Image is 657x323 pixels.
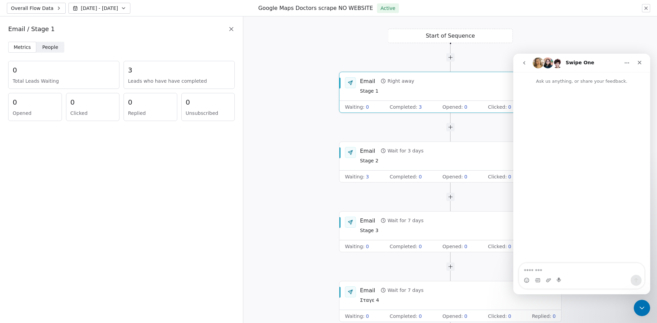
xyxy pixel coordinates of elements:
span: Stage 3 [360,227,424,234]
span: Replied : [532,313,551,320]
span: 0 [13,97,17,107]
button: [DATE] - [DATE] [68,3,130,14]
div: EmailWait for 7 daysStage 3Waiting:0Completed:0Opened:0Clicked:0Replied:0 [339,211,562,252]
button: Overall Flow Data [7,3,66,14]
span: 0 [419,173,422,180]
span: 0 [508,173,511,180]
span: 0 [128,97,132,107]
span: Waiting : [345,243,364,250]
span: 0 [419,313,422,320]
span: Active [381,5,395,12]
div: Email [360,147,375,154]
span: 3 [419,104,422,110]
span: 3 [128,65,132,75]
span: Email / Stage 1 [8,25,55,33]
span: 0 [464,243,467,250]
span: 0 [464,313,467,320]
div: Email [360,286,375,294]
span: 0 [366,313,369,320]
span: 0 [553,313,556,320]
iframe: Intercom live chat [513,54,650,294]
span: [DATE] - [DATE] [81,5,118,12]
span: 0 [366,104,369,110]
span: Replied [128,110,173,117]
span: Clicked : [488,313,507,320]
span: 0 [186,97,190,107]
span: Stage 2 [360,157,424,165]
div: Email [360,217,375,224]
span: Completed : [390,173,417,180]
span: Opened : [442,104,463,110]
span: 0 [70,97,75,107]
span: Total Leads Waiting [13,78,115,84]
div: EmailWait for 7 daysΣταγε 4Waiting:0Completed:0Opened:0Clicked:0Replied:0 [339,281,562,322]
span: 0 [419,243,422,250]
span: Opened : [442,313,463,320]
span: 0 [508,104,511,110]
span: People [42,44,59,51]
span: 0 [464,173,467,180]
span: Σταγε 4 [360,297,424,304]
span: Clicked : [488,243,507,250]
span: Clicked [70,110,115,117]
span: Opened [13,110,57,117]
span: Leads who have have completed [128,78,230,84]
span: 3 [366,173,369,180]
iframe: Intercom live chat [634,300,650,316]
h1: Google Maps Doctors scrape NO WEBSITE [258,4,373,12]
span: 0 [366,243,369,250]
span: Clicked : [488,173,507,180]
div: EmailRight awayStage 1Waiting:0Completed:3Opened:0Clicked:0Replied:0 [339,72,562,113]
span: Completed : [390,104,417,110]
span: 0 [464,104,467,110]
span: 0 [508,313,511,320]
span: Clicked : [488,104,507,110]
span: Stage 1 [360,88,414,95]
span: Completed : [390,313,417,320]
span: Overall Flow Data [11,5,53,12]
span: Opened : [442,243,463,250]
span: Opened : [442,173,463,180]
div: Email [360,77,375,85]
div: EmailWait for 3 daysStage 2Waiting:3Completed:0Opened:0Clicked:0Replied:0 [339,142,562,183]
span: 0 [508,243,511,250]
span: 0 [13,65,17,75]
span: Waiting : [345,313,364,320]
span: Waiting : [345,173,364,180]
span: Waiting : [345,104,364,110]
span: Completed : [390,243,417,250]
span: Unsubscribed [186,110,231,117]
